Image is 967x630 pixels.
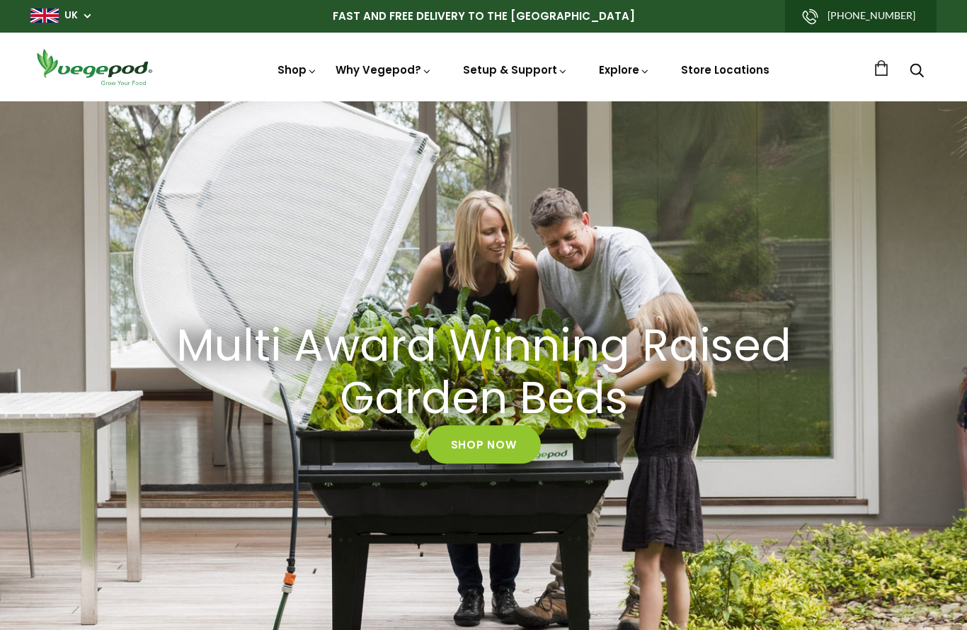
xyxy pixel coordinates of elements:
a: Explore [599,62,650,77]
a: Store Locations [681,62,769,77]
h2: Multi Award Winning Raised Garden Beds [165,320,802,426]
a: Shop Now [427,425,541,463]
a: Setup & Support [463,62,568,77]
a: Shop [277,62,317,77]
img: Vegepod [30,47,158,87]
a: Search [910,64,924,79]
a: UK [64,9,78,23]
a: Multi Award Winning Raised Garden Beds [147,320,820,426]
img: gb_large.png [30,9,59,23]
a: Why Vegepod? [336,62,432,77]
